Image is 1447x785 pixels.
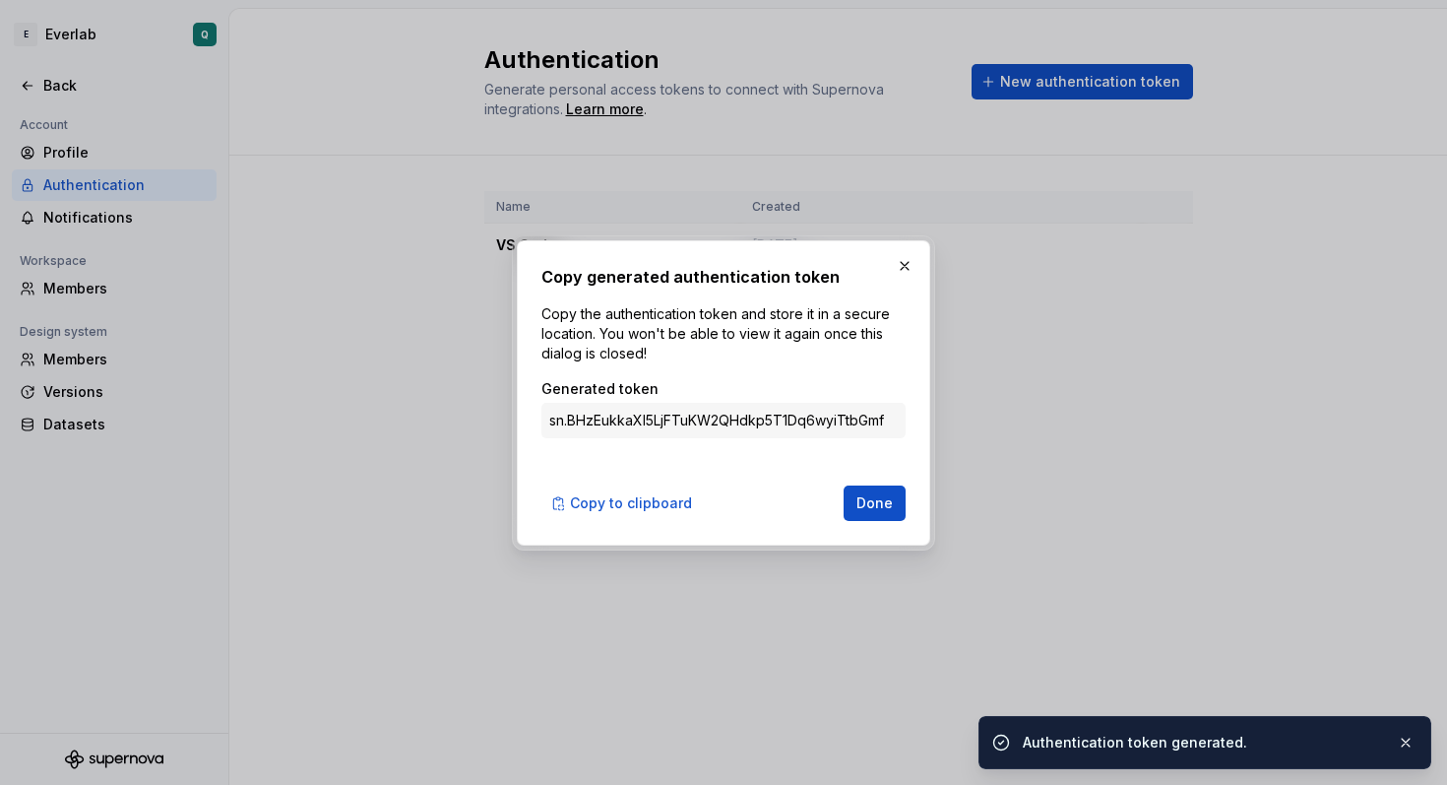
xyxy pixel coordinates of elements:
[1023,733,1381,752] div: Authentication token generated.
[570,493,692,513] span: Copy to clipboard
[541,265,906,289] h2: Copy generated authentication token
[844,486,906,521] button: Done
[541,486,705,521] button: Copy to clipboard
[541,304,906,363] p: Copy the authentication token and store it in a secure location. You won't be able to view it aga...
[541,379,659,399] label: Generated token
[856,493,893,513] span: Done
